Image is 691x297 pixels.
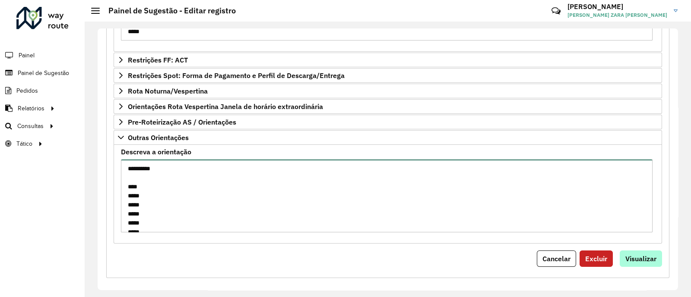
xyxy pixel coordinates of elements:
[580,250,613,267] button: Excluir
[114,99,662,114] a: Orientações Rota Vespertina Janela de horário extraordinária
[19,51,35,60] span: Painel
[567,11,667,19] span: [PERSON_NAME] ZARA [PERSON_NAME]
[620,250,662,267] button: Visualizar
[114,145,662,244] div: Outras Orientações
[16,139,32,148] span: Tático
[128,119,236,125] span: Pre-Roteirização AS / Orientações
[128,103,323,110] span: Orientações Rota Vespertina Janela de horário extraordinária
[100,6,236,16] h2: Painel de Sugestão - Editar registro
[128,56,188,63] span: Restrições FF: ACT
[17,122,44,131] span: Consultas
[18,69,69,78] span: Painel de Sugestão
[121,147,191,157] label: Descreva a orientação
[114,130,662,145] a: Outras Orientações
[114,68,662,83] a: Restrições Spot: Forma de Pagamento e Perfil de Descarga/Entrega
[128,134,189,141] span: Outras Orientações
[18,104,44,113] span: Relatórios
[128,72,345,79] span: Restrições Spot: Forma de Pagamento e Perfil de Descarga/Entrega
[16,86,38,95] span: Pedidos
[537,250,576,267] button: Cancelar
[542,254,571,263] span: Cancelar
[585,254,607,263] span: Excluir
[625,254,656,263] span: Visualizar
[567,3,667,11] h3: [PERSON_NAME]
[547,2,565,20] a: Contato Rápido
[114,115,662,129] a: Pre-Roteirização AS / Orientações
[114,84,662,98] a: Rota Noturna/Vespertina
[128,88,208,94] span: Rota Noturna/Vespertina
[114,53,662,67] a: Restrições FF: ACT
